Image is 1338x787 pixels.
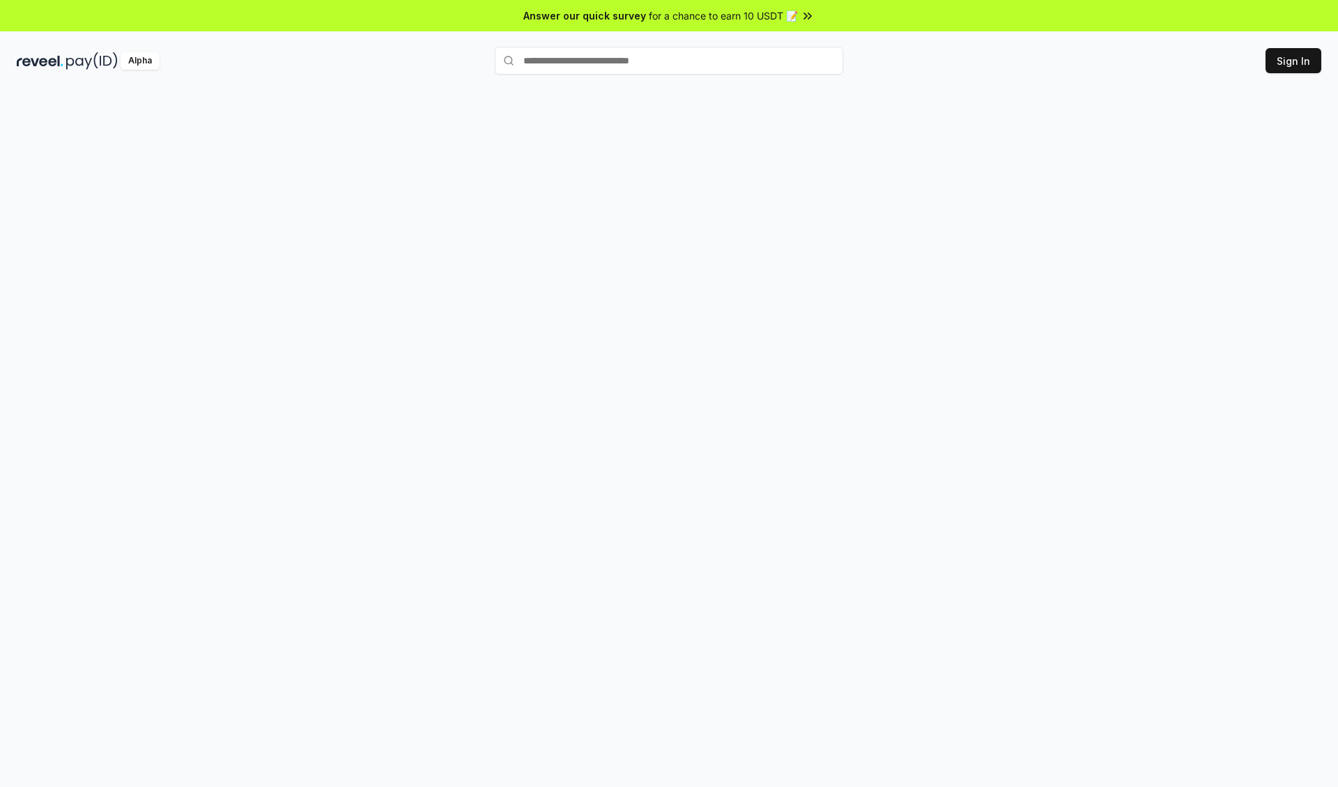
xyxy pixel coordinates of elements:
span: Answer our quick survey [523,8,646,23]
div: Alpha [121,52,160,70]
button: Sign In [1266,48,1321,73]
img: reveel_dark [17,52,63,70]
span: for a chance to earn 10 USDT 📝 [649,8,798,23]
img: pay_id [66,52,118,70]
